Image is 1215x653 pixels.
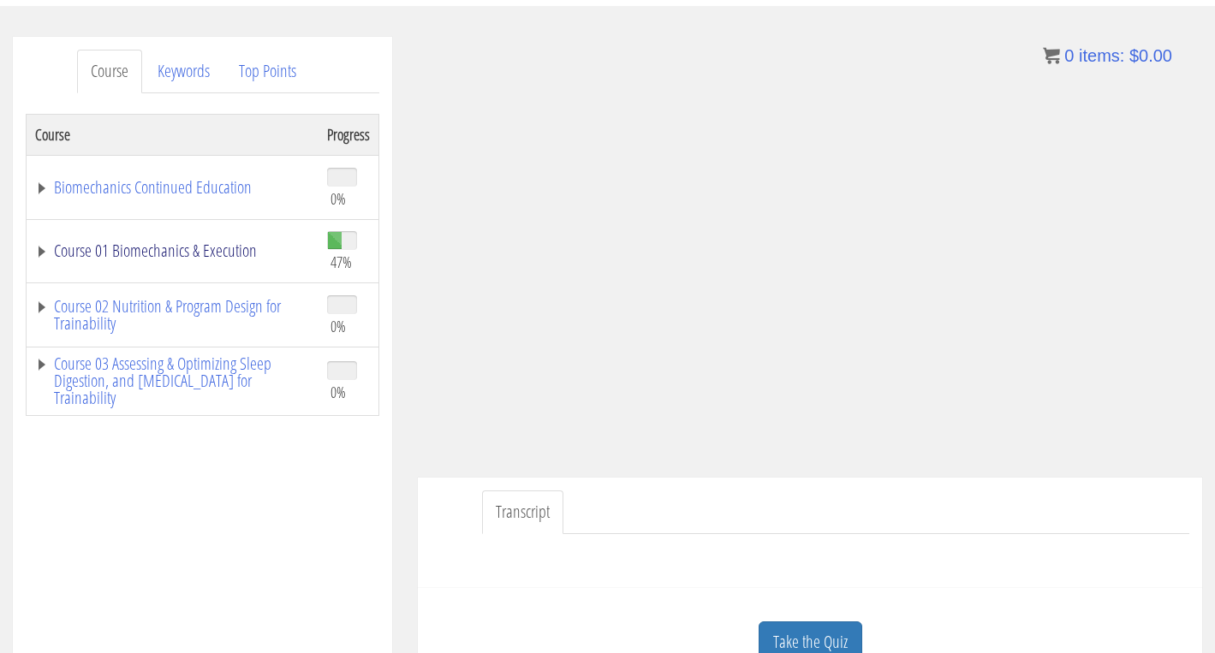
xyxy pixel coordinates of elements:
th: Course [27,114,319,155]
span: items: [1079,46,1124,65]
a: Transcript [482,490,563,534]
span: 0 [1064,46,1074,65]
a: Course 03 Assessing & Optimizing Sleep Digestion, and [MEDICAL_DATA] for Trainability [35,355,310,407]
a: Course [77,50,142,93]
bdi: 0.00 [1129,46,1172,65]
a: Biomechanics Continued Education [35,179,310,196]
a: Course 01 Biomechanics & Execution [35,242,310,259]
a: 0 items: $0.00 [1043,46,1172,65]
span: $ [1129,46,1139,65]
span: 0% [331,317,346,335]
img: icon11.png [1043,47,1060,64]
span: 0% [331,189,346,208]
a: Course 02 Nutrition & Program Design for Trainability [35,298,310,332]
a: Keywords [144,50,223,93]
span: 0% [331,383,346,401]
a: Top Points [225,50,310,93]
th: Progress [319,114,379,155]
span: 47% [331,252,352,271]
